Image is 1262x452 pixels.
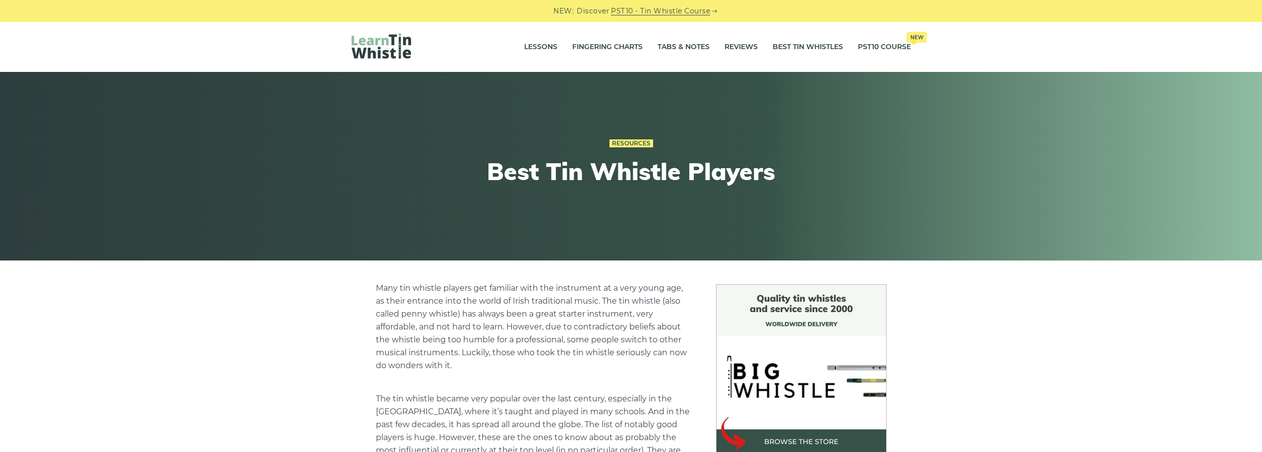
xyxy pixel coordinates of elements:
span: New [906,32,927,43]
a: Best Tin Whistles [773,35,843,60]
a: Reviews [724,35,758,60]
p: Many tin whistle players get familiar with the instrument at a very young age, as their entrance ... [376,282,692,372]
a: Fingering Charts [572,35,643,60]
h1: Best Tin Whistle Players [449,157,814,186]
a: Lessons [524,35,557,60]
a: Tabs & Notes [658,35,710,60]
img: LearnTinWhistle.com [352,33,411,59]
a: Resources [609,139,653,147]
a: PST10 CourseNew [858,35,911,60]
